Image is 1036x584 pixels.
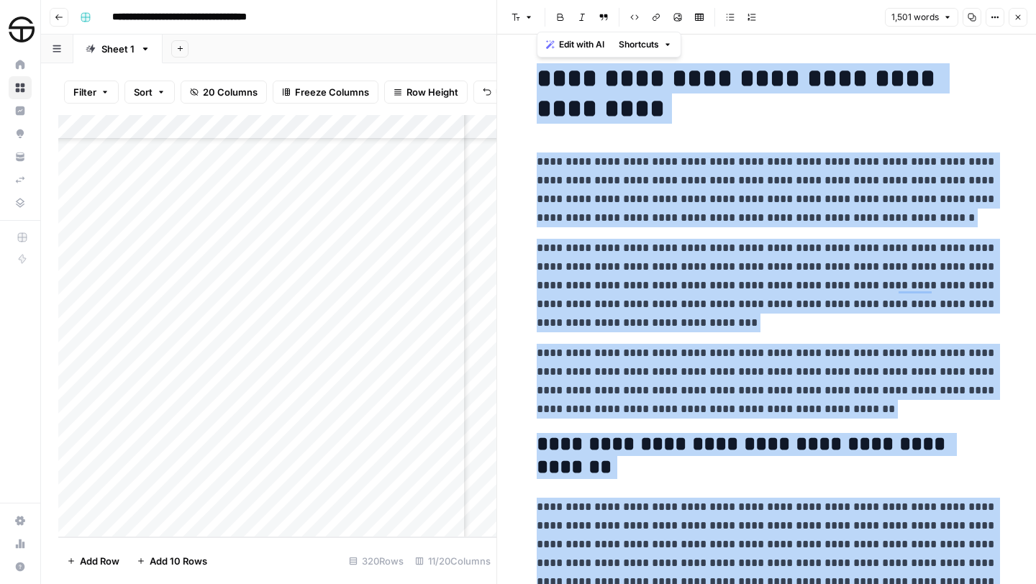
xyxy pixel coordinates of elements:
a: Settings [9,509,32,532]
span: Add Row [80,554,119,568]
span: Filter [73,85,96,99]
span: Edit with AI [559,38,604,51]
button: Row Height [384,81,468,104]
button: Freeze Columns [273,81,378,104]
button: Filter [64,81,119,104]
a: Your Data [9,145,32,168]
button: 20 Columns [181,81,267,104]
span: Add 10 Rows [150,554,207,568]
button: Workspace: SimpleTire [9,12,32,47]
a: Home [9,53,32,76]
button: 1,501 words [885,8,958,27]
span: Row Height [406,85,458,99]
button: Sort [124,81,175,104]
button: Undo [473,81,530,104]
button: Edit with AI [540,35,610,54]
a: Syncs [9,168,32,191]
div: 320 Rows [343,549,409,572]
div: Sheet 1 [101,42,135,56]
span: Shortcuts [619,38,659,51]
button: Help + Support [9,555,32,578]
a: Data Library [9,191,32,214]
a: Usage [9,532,32,555]
button: Add Row [58,549,128,572]
span: Sort [134,85,153,99]
a: Insights [9,99,32,122]
a: Browse [9,76,32,99]
div: 11/20 Columns [409,549,496,572]
span: 1,501 words [891,11,939,24]
a: Opportunities [9,122,32,145]
span: 20 Columns [203,85,258,99]
button: Shortcuts [613,35,678,54]
img: SimpleTire Logo [9,17,35,42]
a: Sheet 1 [73,35,163,63]
span: Freeze Columns [295,85,369,99]
button: Add 10 Rows [128,549,216,572]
